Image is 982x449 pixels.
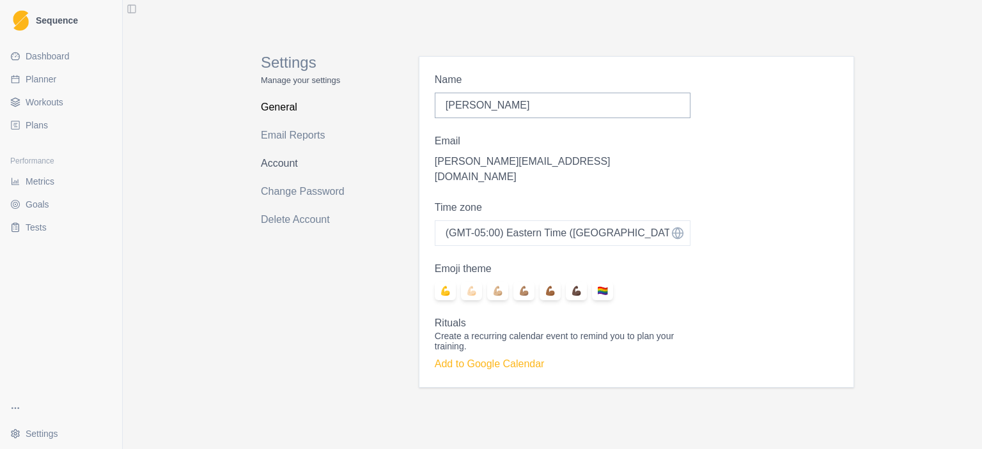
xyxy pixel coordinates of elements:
[26,119,48,132] span: Plans
[5,46,117,66] a: Dashboard
[261,181,362,202] a: Change Password
[5,217,117,238] a: Tests
[26,198,49,211] span: Goals
[435,331,690,351] div: Create a recurring calendar event to remind you to plan your training.
[513,282,534,300] div: 💪🏽
[5,151,117,171] div: Performance
[26,221,47,234] span: Tests
[5,69,117,89] a: Planner
[435,358,545,369] a: Add to Google Calendar
[461,282,482,300] div: 💪🏻
[5,171,117,192] a: Metrics
[435,261,683,277] label: Emoji theme
[435,154,690,185] p: [PERSON_NAME][EMAIL_ADDRESS][DOMAIN_NAME]
[36,16,78,25] span: Sequence
[261,51,362,74] p: Settings
[5,5,117,36] a: LogoSequence
[261,125,362,146] a: Email Reports
[13,10,29,31] img: Logo
[5,92,117,112] a: Workouts
[435,133,683,149] label: Email
[5,194,117,215] a: Goals
[26,73,56,86] span: Planner
[435,282,456,300] div: 💪
[26,175,54,188] span: Metrics
[435,200,683,215] label: Time zone
[26,50,70,63] span: Dashboard
[5,423,117,444] button: Settings
[261,74,362,87] p: Manage your settings
[592,282,613,300] div: 🏳️‍🌈
[435,93,690,118] input: Enter your name
[261,153,362,174] a: Account
[26,96,63,109] span: Workouts
[261,97,362,118] a: General
[435,72,683,88] label: Name
[487,282,508,300] div: 💪🏼
[540,282,561,300] div: 💪🏾
[5,115,117,135] a: Plans
[435,316,683,331] label: Rituals
[566,282,587,300] div: 💪🏿
[261,209,362,230] a: Delete Account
